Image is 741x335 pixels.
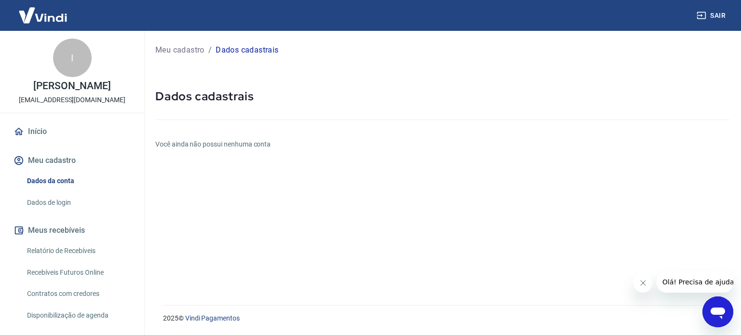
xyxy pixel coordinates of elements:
[12,0,74,30] img: Vindi
[23,241,133,261] a: Relatório de Recebíveis
[185,314,240,322] a: Vindi Pagamentos
[208,44,212,56] p: /
[23,193,133,213] a: Dados de login
[23,263,133,282] a: Recebíveis Futuros Online
[657,271,733,293] iframe: Mensagem da empresa
[12,150,133,171] button: Meu cadastro
[12,220,133,241] button: Meus recebíveis
[702,296,733,327] iframe: Botão para abrir a janela de mensagens
[633,273,653,293] iframe: Fechar mensagem
[23,284,133,304] a: Contratos com credores
[155,44,205,56] a: Meu cadastro
[33,81,110,91] p: [PERSON_NAME]
[53,39,92,77] div: I
[163,313,718,323] p: 2025 ©
[19,95,125,105] p: [EMAIL_ADDRESS][DOMAIN_NAME]
[216,44,278,56] p: Dados cadastrais
[155,139,729,149] h6: Você ainda não possui nenhuma conta
[23,171,133,191] a: Dados da conta
[12,121,133,142] a: Início
[695,7,729,25] button: Sair
[155,89,729,104] h5: Dados cadastrais
[23,306,133,325] a: Disponibilização de agenda
[6,7,81,14] span: Olá! Precisa de ajuda?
